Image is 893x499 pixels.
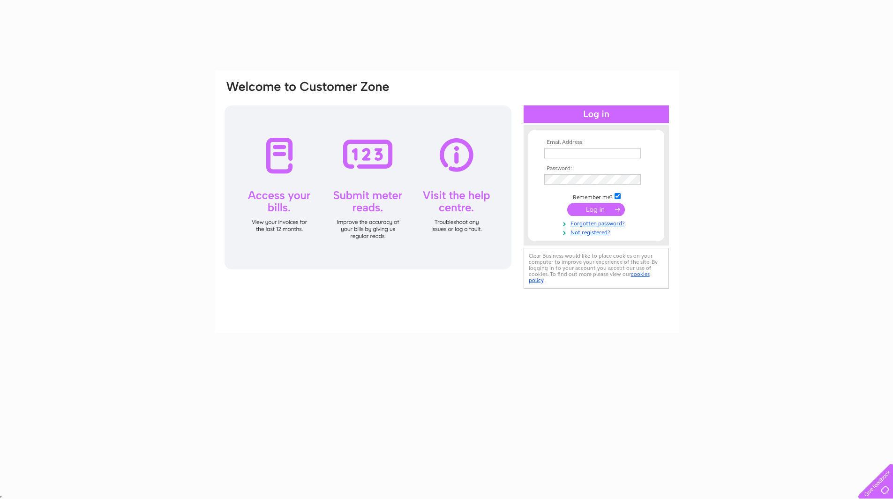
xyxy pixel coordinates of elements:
[544,218,651,227] a: Forgotten password?
[542,165,651,172] th: Password:
[529,271,650,283] a: cookies policy
[542,192,651,201] td: Remember me?
[542,139,651,146] th: Email Address:
[544,227,651,236] a: Not registered?
[524,248,669,289] div: Clear Business would like to place cookies on your computer to improve your experience of the sit...
[567,203,625,216] input: Submit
